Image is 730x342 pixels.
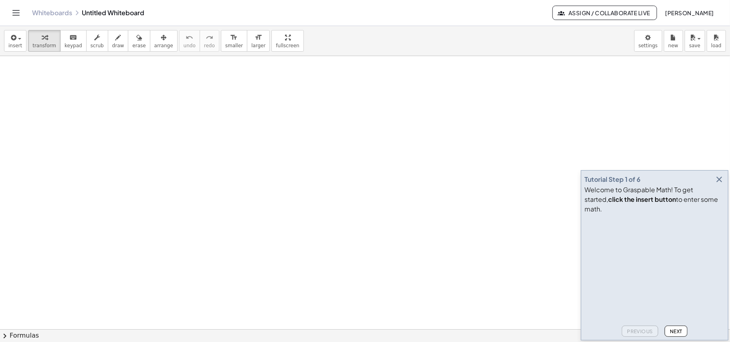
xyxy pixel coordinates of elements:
[251,43,265,48] span: larger
[60,30,87,52] button: keyboardkeypad
[230,33,238,42] i: format_size
[150,30,178,52] button: arrange
[225,43,243,48] span: smaller
[128,30,150,52] button: erase
[112,43,124,48] span: draw
[179,30,200,52] button: undoundo
[204,43,215,48] span: redo
[186,33,193,42] i: undo
[559,9,650,16] span: Assign / Collaborate Live
[664,30,683,52] button: new
[689,43,700,48] span: save
[668,43,678,48] span: new
[707,30,726,52] button: load
[28,30,61,52] button: transform
[247,30,270,52] button: format_sizelarger
[255,33,262,42] i: format_size
[221,30,247,52] button: format_sizesmaller
[4,30,26,52] button: insert
[711,43,722,48] span: load
[8,43,22,48] span: insert
[65,43,82,48] span: keypad
[184,43,196,48] span: undo
[69,33,77,42] i: keyboard
[665,9,714,16] span: [PERSON_NAME]
[32,9,72,17] a: Whiteboards
[584,185,725,214] div: Welcome to Graspable Math! To get started, to enter some math.
[132,43,146,48] span: erase
[206,33,213,42] i: redo
[670,328,682,334] span: Next
[86,30,108,52] button: scrub
[154,43,173,48] span: arrange
[91,43,104,48] span: scrub
[552,6,657,20] button: Assign / Collaborate Live
[608,195,676,203] b: click the insert button
[665,326,688,337] button: Next
[32,43,56,48] span: transform
[584,175,641,184] div: Tutorial Step 1 of 6
[276,43,299,48] span: fullscreen
[685,30,705,52] button: save
[639,43,658,48] span: settings
[634,30,662,52] button: settings
[108,30,129,52] button: draw
[200,30,219,52] button: redoredo
[10,6,22,19] button: Toggle navigation
[271,30,303,52] button: fullscreen
[659,6,720,20] button: [PERSON_NAME]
